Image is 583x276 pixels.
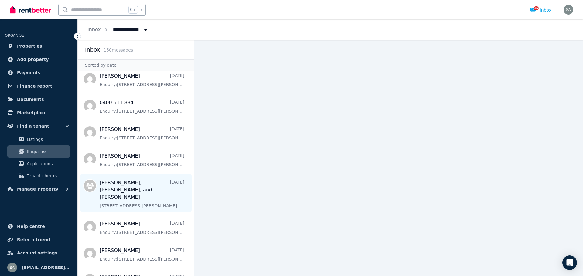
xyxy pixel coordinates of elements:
[5,80,73,92] a: Finance report
[10,5,51,14] img: RentBetter
[27,172,68,179] span: Tenant checks
[140,7,142,12] span: k
[100,72,184,88] a: [PERSON_NAME][DATE]Enquiry:[STREET_ADDRESS][PERSON_NAME].
[5,53,73,65] a: Add property
[78,71,194,276] nav: Message list
[17,109,46,116] span: Marketplace
[564,5,573,15] img: savim83@gmail.com
[17,249,57,257] span: Account settings
[78,59,194,71] div: Sorted by date
[17,56,49,63] span: Add property
[100,247,184,262] a: [PERSON_NAME][DATE]Enquiry:[STREET_ADDRESS][PERSON_NAME].
[27,148,68,155] span: Enquiries
[534,6,539,10] span: 15
[7,263,17,272] img: savim83@gmail.com
[85,45,100,54] h2: Inbox
[5,183,73,195] button: Manage Property
[100,99,184,114] a: 0400 511 884[DATE]Enquiry:[STREET_ADDRESS][PERSON_NAME].
[17,223,45,230] span: Help centre
[7,170,70,182] a: Tenant checks
[17,69,40,76] span: Payments
[87,27,101,32] a: Inbox
[17,42,42,50] span: Properties
[5,40,73,52] a: Properties
[5,120,73,132] button: Find a tenant
[17,122,49,130] span: Find a tenant
[27,136,68,143] span: Listings
[7,133,70,145] a: Listings
[7,158,70,170] a: Applications
[562,255,577,270] div: Open Intercom Messenger
[5,93,73,105] a: Documents
[17,236,50,243] span: Refer a friend
[100,152,184,168] a: [PERSON_NAME][DATE]Enquiry:[STREET_ADDRESS][PERSON_NAME].
[100,126,184,141] a: [PERSON_NAME][DATE]Enquiry:[STREET_ADDRESS][PERSON_NAME].
[100,220,184,235] a: [PERSON_NAME][DATE]Enquiry:[STREET_ADDRESS][PERSON_NAME].
[17,96,44,103] span: Documents
[5,234,73,246] a: Refer a friend
[17,185,58,193] span: Manage Property
[530,7,551,13] div: Inbox
[5,107,73,119] a: Marketplace
[17,82,52,90] span: Finance report
[100,179,184,209] a: [PERSON_NAME], [PERSON_NAME], and [PERSON_NAME][DATE][STREET_ADDRESS][PERSON_NAME].
[5,220,73,232] a: Help centre
[5,247,73,259] a: Account settings
[7,145,70,158] a: Enquiries
[78,19,159,40] nav: Breadcrumb
[27,160,68,167] span: Applications
[22,264,70,271] span: [EMAIL_ADDRESS][DOMAIN_NAME]
[104,48,133,52] span: 150 message s
[5,67,73,79] a: Payments
[5,33,24,38] span: ORGANISE
[128,6,138,14] span: Ctrl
